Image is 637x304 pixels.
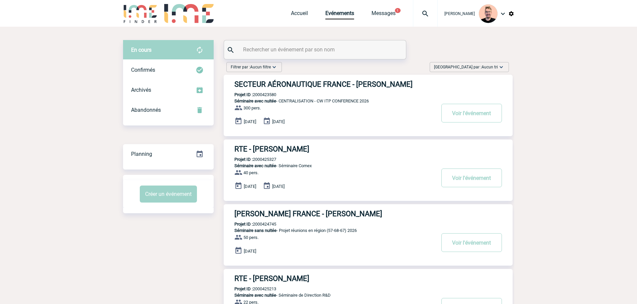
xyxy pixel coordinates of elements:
[272,184,285,189] span: [DATE]
[224,92,276,97] p: 2000423580
[234,92,253,97] b: Projet ID :
[224,80,513,88] a: SECTEUR AÉRONAUTIQUE FRANCE - [PERSON_NAME]
[234,145,435,153] h3: RTE - [PERSON_NAME]
[234,210,435,218] h3: [PERSON_NAME] FRANCE - [PERSON_NAME]
[224,293,435,298] p: - Séminaire de Direction R&D
[395,8,401,13] button: 1
[234,163,276,168] span: Séminaire avec nuitée
[250,65,271,69] span: Aucun filtre
[244,184,256,189] span: [DATE]
[131,67,155,73] span: Confirmés
[441,169,502,187] button: Voir l'événement
[224,286,276,291] p: 2000425213
[325,10,354,19] a: Evénements
[234,228,277,233] span: Séminaire sans nuitée
[224,274,513,283] a: RTE - [PERSON_NAME]
[441,233,502,252] button: Voir l'événement
[444,11,475,16] span: [PERSON_NAME]
[243,235,258,240] span: 50 pers.
[244,119,256,124] span: [DATE]
[224,163,435,168] p: - Séminaire Comex
[234,98,276,103] span: Séminaire avec nuitée
[123,80,214,100] div: Retrouvez ici tous les événements que vous avez décidé d'archiver
[231,64,271,70] span: Filtrer par :
[479,4,498,23] img: 129741-1.png
[224,157,276,162] p: 2000425327
[140,186,197,203] button: Créer un événement
[123,100,214,120] div: Retrouvez ici tous vos événements annulés
[371,10,396,19] a: Messages
[234,274,435,283] h3: RTE - [PERSON_NAME]
[241,45,390,54] input: Rechercher un événement par son nom
[131,151,152,157] span: Planning
[234,293,276,298] span: Séminaire avec nuitée
[224,222,276,227] p: 2000424745
[482,65,498,69] span: Aucun tri
[291,10,308,19] a: Accueil
[234,80,435,88] h3: SECTEUR AÉRONAUTIQUE FRANCE - [PERSON_NAME]
[498,64,505,70] img: baseline_expand_more_white_24dp-b.png
[243,105,261,110] span: 300 pers.
[224,145,513,153] a: RTE - [PERSON_NAME]
[224,228,435,233] p: - Projet réunions en région (57-68-67) 2026
[234,157,253,162] b: Projet ID :
[272,119,285,124] span: [DATE]
[123,40,214,60] div: Retrouvez ici tous vos évènements avant confirmation
[441,104,502,122] button: Voir l'événement
[244,249,256,254] span: [DATE]
[234,286,253,291] b: Projet ID :
[434,64,498,70] span: [GEOGRAPHIC_DATA] par :
[123,144,214,164] a: Planning
[243,170,258,175] span: 40 pers.
[224,210,513,218] a: [PERSON_NAME] FRANCE - [PERSON_NAME]
[131,87,151,93] span: Archivés
[234,222,253,227] b: Projet ID :
[271,64,278,70] img: baseline_expand_more_white_24dp-b.png
[123,144,214,164] div: Retrouvez ici tous vos événements organisés par date et état d'avancement
[131,47,151,53] span: En cours
[123,4,158,23] img: IME-Finder
[224,98,435,103] p: - CENTRALISATION - CW ITP CONFERENCE 2026
[131,107,161,113] span: Abandonnés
